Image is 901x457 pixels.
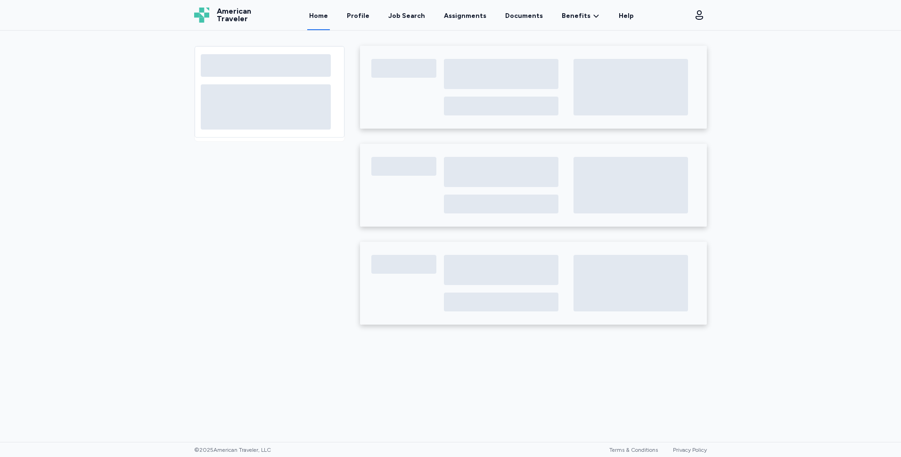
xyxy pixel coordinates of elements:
a: Privacy Policy [673,447,707,453]
img: Logo [194,8,209,23]
a: Benefits [562,11,600,21]
div: Job Search [388,11,425,21]
span: © 2025 American Traveler, LLC [194,446,271,454]
a: Home [307,1,330,30]
span: American Traveler [217,8,251,23]
span: Benefits [562,11,590,21]
a: Terms & Conditions [609,447,658,453]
